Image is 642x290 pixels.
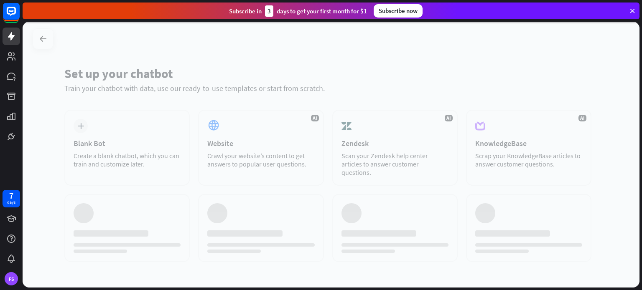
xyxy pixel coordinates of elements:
[3,190,20,207] a: 7 days
[374,4,423,18] div: Subscribe now
[229,5,367,17] div: Subscribe in days to get your first month for $1
[265,5,273,17] div: 3
[9,192,13,199] div: 7
[7,199,15,205] div: days
[5,272,18,285] div: FS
